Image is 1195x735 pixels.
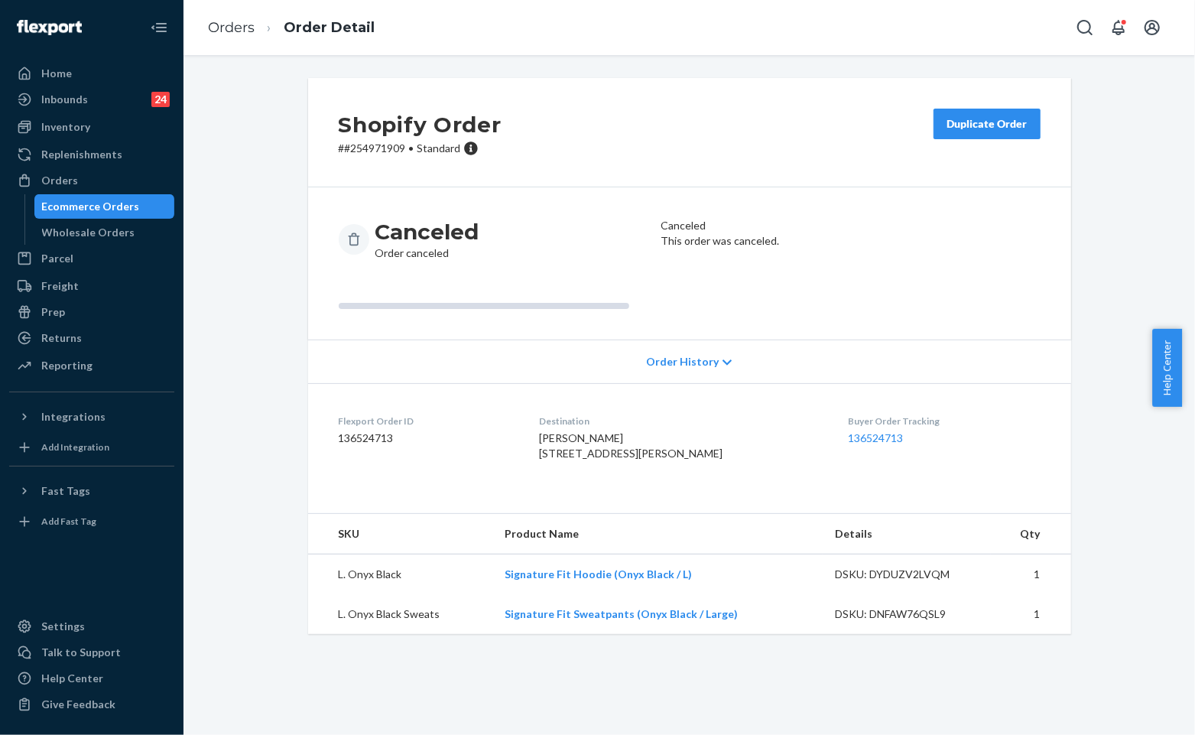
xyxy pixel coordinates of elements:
a: Parcel [9,246,174,271]
button: Duplicate Order [934,109,1041,139]
div: Wholesale Orders [42,225,135,240]
th: Details [823,514,991,555]
button: Open notifications [1103,12,1134,43]
div: Add Integration [41,441,109,454]
a: Signature Fit Sweatpants (Onyx Black / Large) [505,607,738,620]
div: Talk to Support [41,645,121,660]
td: 1 [991,555,1071,595]
a: Orders [9,168,174,193]
img: Flexport logo [17,20,82,35]
dt: Destination [539,415,823,428]
div: 24 [151,92,170,107]
button: Help Center [1152,329,1182,407]
div: Settings [41,619,85,634]
span: Order History [646,354,719,369]
dd: 136524713 [339,431,515,446]
button: Fast Tags [9,479,174,503]
div: Fast Tags [41,483,90,499]
a: Orders [208,19,255,36]
ol: breadcrumbs [196,5,387,50]
div: Reporting [41,358,93,373]
span: Standard [417,141,461,154]
a: Returns [9,326,174,350]
p: # #254971909 [339,141,502,156]
a: Prep [9,300,174,324]
td: L. Onyx Black Sweats [308,594,493,634]
div: Duplicate Order [947,116,1028,132]
div: Integrations [41,409,106,424]
div: Give Feedback [41,697,115,712]
a: Inbounds24 [9,87,174,112]
dt: Buyer Order Tracking [848,415,1041,428]
a: Wholesale Orders [34,220,175,245]
h2: Shopify Order [339,109,502,141]
a: Add Integration [9,435,174,460]
div: Ecommerce Orders [42,199,140,214]
button: Open account menu [1137,12,1167,43]
div: Orders [41,173,78,188]
th: SKU [308,514,493,555]
a: Ecommerce Orders [34,194,175,219]
a: Order Detail [284,19,375,36]
div: Freight [41,278,79,294]
a: Home [9,61,174,86]
td: L. Onyx Black [308,555,493,595]
button: Open Search Box [1070,12,1100,43]
span: [PERSON_NAME] [STREET_ADDRESS][PERSON_NAME] [539,431,723,460]
div: Order canceled [375,218,479,261]
div: Replenishments [41,147,122,162]
button: Integrations [9,405,174,429]
div: Inbounds [41,92,88,107]
span: • [409,141,414,154]
a: Replenishments [9,142,174,167]
a: Help Center [9,666,174,691]
a: Reporting [9,353,174,378]
a: Add Fast Tag [9,509,174,534]
h3: Canceled [375,218,479,246]
th: Qty [991,514,1071,555]
header: Canceled [661,218,1041,233]
div: Returns [41,330,82,346]
div: Inventory [41,119,90,135]
div: Prep [41,304,65,320]
div: Add Fast Tag [41,515,96,528]
button: Give Feedback [9,692,174,717]
th: Product Name [492,514,822,555]
dt: Flexport Order ID [339,415,515,428]
a: 136524713 [848,431,903,444]
div: Home [41,66,72,81]
p: This order was canceled. [661,233,1041,249]
a: Inventory [9,115,174,139]
td: 1 [991,594,1071,634]
a: Settings [9,614,174,639]
div: DSKU: DNFAW76QSL9 [835,607,979,622]
div: Parcel [41,251,73,266]
div: Help Center [41,671,103,686]
div: DSKU: DYDUZV2LVQM [835,567,979,582]
a: Freight [9,274,174,298]
a: Talk to Support [9,640,174,665]
button: Close Navigation [144,12,174,43]
a: Signature Fit Hoodie (Onyx Black / L) [505,568,692,581]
